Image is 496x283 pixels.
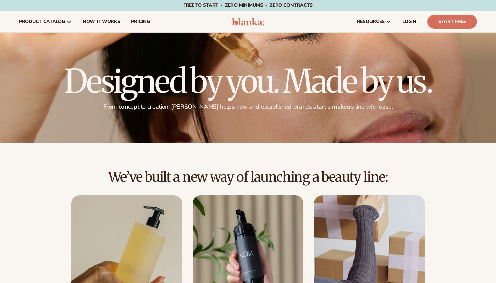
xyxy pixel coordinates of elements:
a: LOGIN [397,11,422,32]
a: Start Free [427,15,477,29]
a: How It Works [77,11,126,32]
h2: We’ve built a new way of launching a beauty line: [19,170,477,185]
a: product catalog [13,11,77,32]
h1: Designed by you. Made by us. [64,65,432,97]
a: pricing [126,11,155,32]
span: resources [357,19,385,24]
span: product catalog [19,19,65,24]
span: pricing [131,19,150,24]
p: From concept to creation, [PERSON_NAME] helps new and established brands start a makeup line with... [64,103,432,111]
a: resources [352,11,397,32]
span: Free to start · ZERO minimums · ZERO contracts [183,2,313,8]
span: How It Works [83,19,120,24]
img: logo [232,18,264,26]
span: LOGIN [402,19,416,24]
